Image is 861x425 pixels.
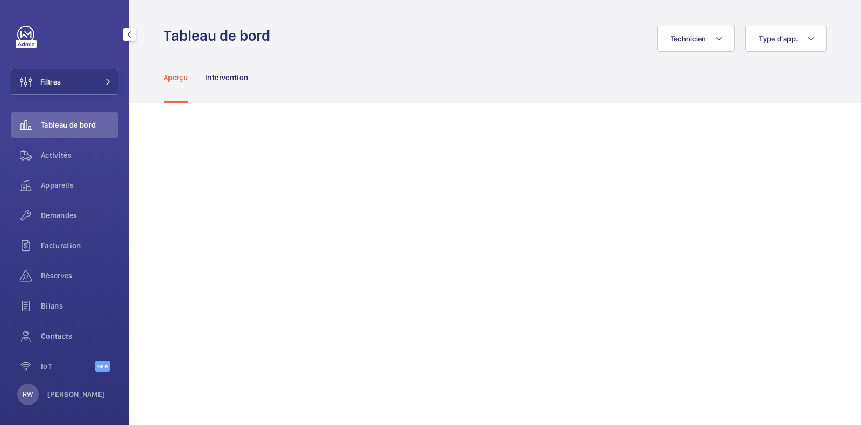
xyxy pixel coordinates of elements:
p: Intervention [205,72,248,83]
p: RW [23,389,33,400]
p: Aperçu [164,72,188,83]
button: Filtres [11,69,118,95]
span: Technicien [671,34,707,43]
span: Réserves [41,270,118,281]
span: Filtres [40,76,61,87]
span: Facturation [41,240,118,251]
span: Appareils [41,180,118,191]
span: Bilans [41,301,118,311]
span: Tableau de bord [41,120,118,130]
button: Type d'app. [745,26,827,52]
span: Contacts [41,331,118,342]
span: Type d'app. [759,34,798,43]
span: IoT [41,361,95,372]
p: [PERSON_NAME] [47,389,105,400]
span: Beta [95,361,110,372]
h1: Tableau de bord [164,26,277,46]
span: Activités [41,150,118,161]
span: Demandes [41,210,118,221]
button: Technicien [657,26,735,52]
